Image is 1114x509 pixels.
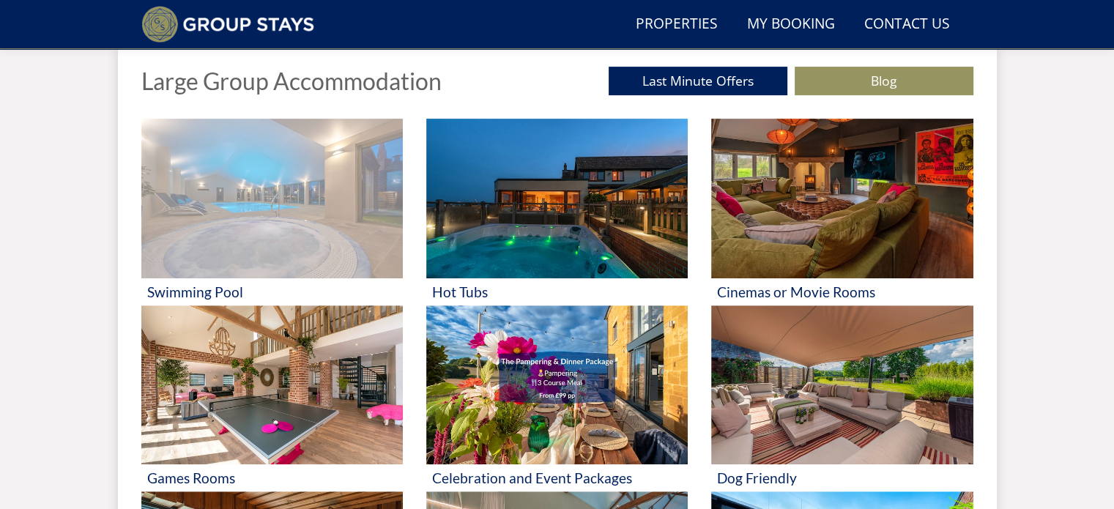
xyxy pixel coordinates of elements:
img: 'Swimming Pool' - Large Group Accommodation Holiday Ideas [141,119,403,278]
h3: Hot Tubs [432,284,682,300]
a: Last Minute Offers [609,67,787,95]
a: 'Dog Friendly' - Large Group Accommodation Holiday Ideas Dog Friendly [711,305,973,492]
img: 'Celebration and Event Packages' - Large Group Accommodation Holiday Ideas [426,305,688,465]
a: 'Hot Tubs' - Large Group Accommodation Holiday Ideas Hot Tubs [426,119,688,305]
h3: Games Rooms [147,470,397,486]
img: 'Cinemas or Movie Rooms' - Large Group Accommodation Holiday Ideas [711,119,973,278]
img: 'Dog Friendly' - Large Group Accommodation Holiday Ideas [711,305,973,465]
a: Blog [795,67,973,95]
a: Contact Us [858,8,956,41]
a: 'Cinemas or Movie Rooms' - Large Group Accommodation Holiday Ideas Cinemas or Movie Rooms [711,119,973,305]
a: 'Celebration and Event Packages' - Large Group Accommodation Holiday Ideas Celebration and Event ... [426,305,688,492]
img: Group Stays [141,6,315,42]
h3: Celebration and Event Packages [432,470,682,486]
img: 'Hot Tubs' - Large Group Accommodation Holiday Ideas [426,119,688,278]
h3: Cinemas or Movie Rooms [717,284,967,300]
h1: Large Group Accommodation [141,68,442,94]
a: 'Games Rooms' - Large Group Accommodation Holiday Ideas Games Rooms [141,305,403,492]
a: My Booking [741,8,841,41]
a: Properties [630,8,724,41]
h3: Swimming Pool [147,284,397,300]
a: 'Swimming Pool' - Large Group Accommodation Holiday Ideas Swimming Pool [141,119,403,305]
img: 'Games Rooms' - Large Group Accommodation Holiday Ideas [141,305,403,465]
h3: Dog Friendly [717,470,967,486]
